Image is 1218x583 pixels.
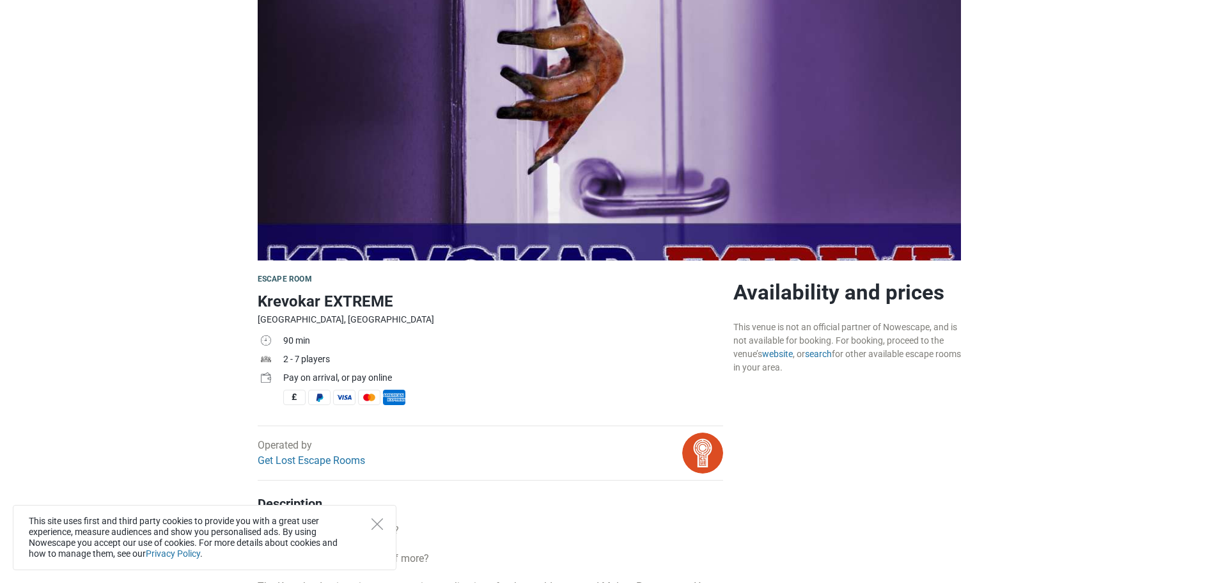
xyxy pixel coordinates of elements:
[258,275,312,284] span: Escape room
[383,390,405,405] span: American Express
[805,349,832,359] a: search
[283,351,723,370] td: 2 - 7 players
[258,496,723,511] h4: Description
[258,313,723,326] div: [GEOGRAPHIC_DATA], [GEOGRAPHIC_DATA]
[283,371,723,385] div: Pay on arrival, or pay online
[308,390,331,405] span: PayPal
[258,454,365,467] a: Get Lost Escape Rooms
[283,333,723,351] td: 90 min
[358,390,380,405] span: MasterCard
[333,390,355,405] span: Visa
[682,433,723,474] img: bitmap.png
[13,505,396,570] div: This site uses first and third party cookies to provide you with a great user experience, measure...
[258,290,723,313] h1: Krevokar EXTREME
[762,349,793,359] a: website
[258,438,365,468] div: Operated by
[283,390,306,405] span: Cash
[258,551,723,566] p: Wondered if you are capable of more?
[733,280,961,305] h2: Availability and prices
[258,523,723,538] p: Ever questioned your potential?
[146,548,200,559] a: Privacy Policy
[371,518,383,530] button: Close
[733,321,961,374] div: This venue is not an official partner of Nowescape, and is not available for booking. For booking...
